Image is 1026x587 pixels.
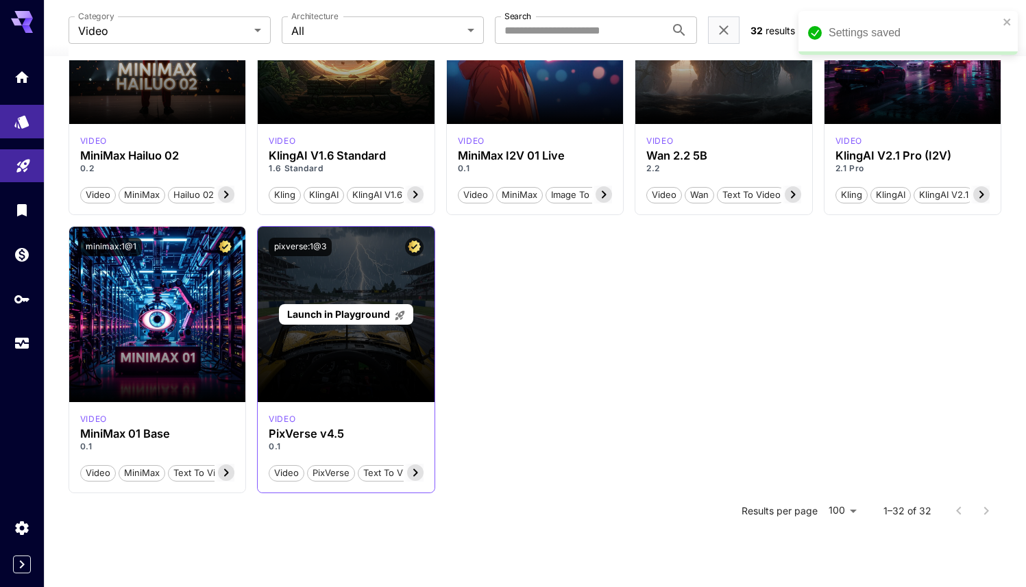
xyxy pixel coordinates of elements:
[14,335,30,352] div: Usage
[119,186,165,203] button: MiniMax
[496,186,543,203] button: MiniMax
[269,149,423,162] h3: KlingAI V1.6 Standard
[169,466,236,480] span: Text To Video
[80,413,107,425] p: video
[546,186,622,203] button: Image To Video
[766,25,795,36] span: results
[718,188,785,202] span: Text To Video
[78,23,249,39] span: Video
[81,188,115,202] span: Video
[80,238,142,256] button: minimax:1@1
[80,135,107,147] div: minimax_hailuo_02
[80,440,234,453] p: 0.1
[269,162,423,175] p: 1.6 Standard
[1003,16,1012,27] button: close
[716,22,732,39] button: Clear filters (1)
[823,501,862,521] div: 100
[287,308,390,320] span: Launch in Playground
[459,188,493,202] span: Video
[14,519,30,536] div: Settings
[750,25,763,36] span: 32
[80,413,107,425] div: minimax_01_base
[269,238,332,256] button: pixverse:1@3
[836,188,867,202] span: Kling
[646,162,801,175] p: 2.2
[871,188,910,202] span: KlingAI
[835,186,868,203] button: Kling
[504,10,531,22] label: Search
[15,153,32,170] div: Playground
[269,427,423,440] h3: PixVerse v4.5
[914,186,974,203] button: KlingAI v2.1
[870,186,911,203] button: KlingAI
[269,466,304,480] span: Video
[279,304,413,325] a: Launch in Playground
[269,413,295,425] p: video
[81,466,115,480] span: Video
[304,186,344,203] button: KlingAI
[14,290,30,308] div: API Keys
[835,162,990,175] p: 2.1 Pro
[269,135,295,147] div: klingai_1_6_std
[304,188,343,202] span: KlingAI
[546,188,622,202] span: Image To Video
[685,186,714,203] button: Wan
[269,186,301,203] button: Kling
[883,504,931,518] p: 1–32 of 32
[269,188,300,202] span: Kling
[646,135,673,147] div: wan_2_2_5b_ti2v
[646,149,801,162] h3: Wan 2.2 5B
[269,440,423,453] p: 0.1
[78,10,114,22] label: Category
[80,162,234,175] p: 0.2
[717,186,786,203] button: Text To Video
[835,149,990,162] h3: KlingAI V2.1 Pro (I2V)
[80,135,107,147] p: video
[307,464,355,482] button: PixVerse
[647,188,681,202] span: Video
[168,186,219,203] button: Hailuo 02
[835,135,862,147] div: klingai_2_1_pro
[119,188,164,202] span: MiniMax
[347,188,407,202] span: KlingAI v1.6
[269,464,304,482] button: Video
[119,466,164,480] span: MiniMax
[269,413,295,425] div: pixverse_v4_5
[291,10,338,22] label: Architecture
[646,135,673,147] p: video
[14,246,30,263] div: Wallet
[80,464,116,482] button: Video
[269,135,295,147] p: video
[817,10,882,22] label: Order models by
[497,188,542,202] span: MiniMax
[13,555,31,573] button: Expand sidebar
[829,25,999,41] div: Settings saved
[835,135,862,147] p: video
[119,464,165,482] button: MiniMax
[358,464,427,482] button: Text To Video
[14,201,30,218] div: Library
[347,186,408,203] button: KlingAI v1.6
[216,238,234,256] button: Certified Model – Vetted for best performance and includes a commercial license.
[914,188,973,202] span: KlingAI v2.1
[458,135,485,147] div: minimax_01_live
[685,188,713,202] span: Wan
[14,68,30,86] div: Home
[80,149,234,162] h3: MiniMax Hailuo 02
[80,427,234,440] h3: MiniMax 01 Base
[458,186,493,203] button: Video
[458,149,612,162] h3: MiniMax I2V 01 Live
[405,238,424,256] button: Certified Model – Vetted for best performance and includes a commercial license.
[14,109,30,126] div: Models
[80,186,116,203] button: Video
[358,466,426,480] span: Text To Video
[458,135,485,147] p: video
[646,186,682,203] button: Video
